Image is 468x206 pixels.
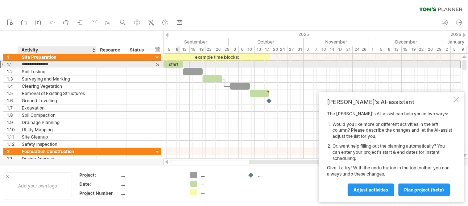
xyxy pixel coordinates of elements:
[7,133,18,140] div: 1.11
[22,97,93,104] div: Ground Levelling
[418,46,434,53] div: 22 - 26
[7,119,18,126] div: 1.9
[130,46,146,54] div: Status
[22,126,93,133] div: Utility Mapping
[320,46,336,53] div: 10 - 14
[239,46,255,53] div: 6 - 10
[121,190,182,196] div: ....
[271,46,287,53] div: 20-24
[22,112,93,119] div: Soil Compaction
[258,172,298,178] div: ....
[7,61,18,68] div: 1.1
[7,75,18,82] div: 1.3
[222,46,239,53] div: 29 - 3
[369,38,444,46] div: December 2025
[201,189,240,195] div: ....
[22,141,93,148] div: Safety Inspection
[7,126,18,133] div: 1.10
[22,54,93,61] div: Site Preparation
[22,83,93,90] div: Clearing Vegetation
[385,46,402,53] div: 8 - 12
[7,97,18,104] div: 1.6
[332,121,452,140] li: Would you like more or different activities in the left column? Please describe the changes and l...
[201,172,240,178] div: ....
[157,46,173,53] div: 1 - 5
[287,46,304,53] div: 27 - 31
[22,155,93,162] div: Design Approval
[229,38,304,46] div: October 2025
[22,119,93,126] div: Drainage Planning
[22,148,93,155] div: Foundation Construction
[22,104,93,111] div: Excavation
[353,187,388,193] span: Adjust activities
[451,46,467,53] div: 5 - 9
[21,46,92,54] div: Activity
[327,98,452,106] div: [PERSON_NAME]'s AI-assistant
[255,46,271,53] div: 13 - 17
[7,104,18,111] div: 1.7
[157,38,229,46] div: September 2025
[22,68,93,75] div: Soil Testing
[4,172,71,199] div: Add your own logo
[304,38,369,46] div: November 2025
[7,155,18,162] div: 2.1
[348,184,394,196] a: Adjust activities
[336,46,353,53] div: 17 - 21
[201,181,240,187] div: ....
[332,143,452,161] li: Or, want help filling out the planning automatically? You can enter your project's start & end da...
[100,46,122,54] div: Resource
[163,54,270,61] div: example time blocks:
[327,111,452,196] div: The [PERSON_NAME]'s AI-assist can help you in two ways: Give it a try! With the undo button in th...
[404,187,444,193] span: plan project (beta)
[173,46,190,53] div: 8 - 12
[7,83,18,90] div: 1.4
[7,54,18,61] div: 1
[163,61,183,68] div: start
[190,46,206,53] div: 15 - 19
[369,46,385,53] div: 1 - 5
[22,90,93,97] div: Removal of Existing Structures
[434,46,451,53] div: 29 - 2
[7,141,18,148] div: 1.12
[7,90,18,97] div: 1.5
[121,181,182,187] div: ....
[7,112,18,119] div: 1.8
[22,133,93,140] div: Site Cleanup
[79,190,119,196] div: Project Number
[22,75,93,82] div: Surveying and Marking
[121,172,182,178] div: ....
[79,172,119,178] div: Project:
[79,181,119,187] div: Date:
[402,46,418,53] div: 15 - 19
[398,184,450,196] a: plan project (beta)
[7,68,18,75] div: 1.2
[154,61,161,69] div: scroll to activity
[206,46,222,53] div: 22 - 26
[353,46,369,53] div: 24-28
[7,148,18,155] div: 2
[304,46,320,53] div: 3 - 7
